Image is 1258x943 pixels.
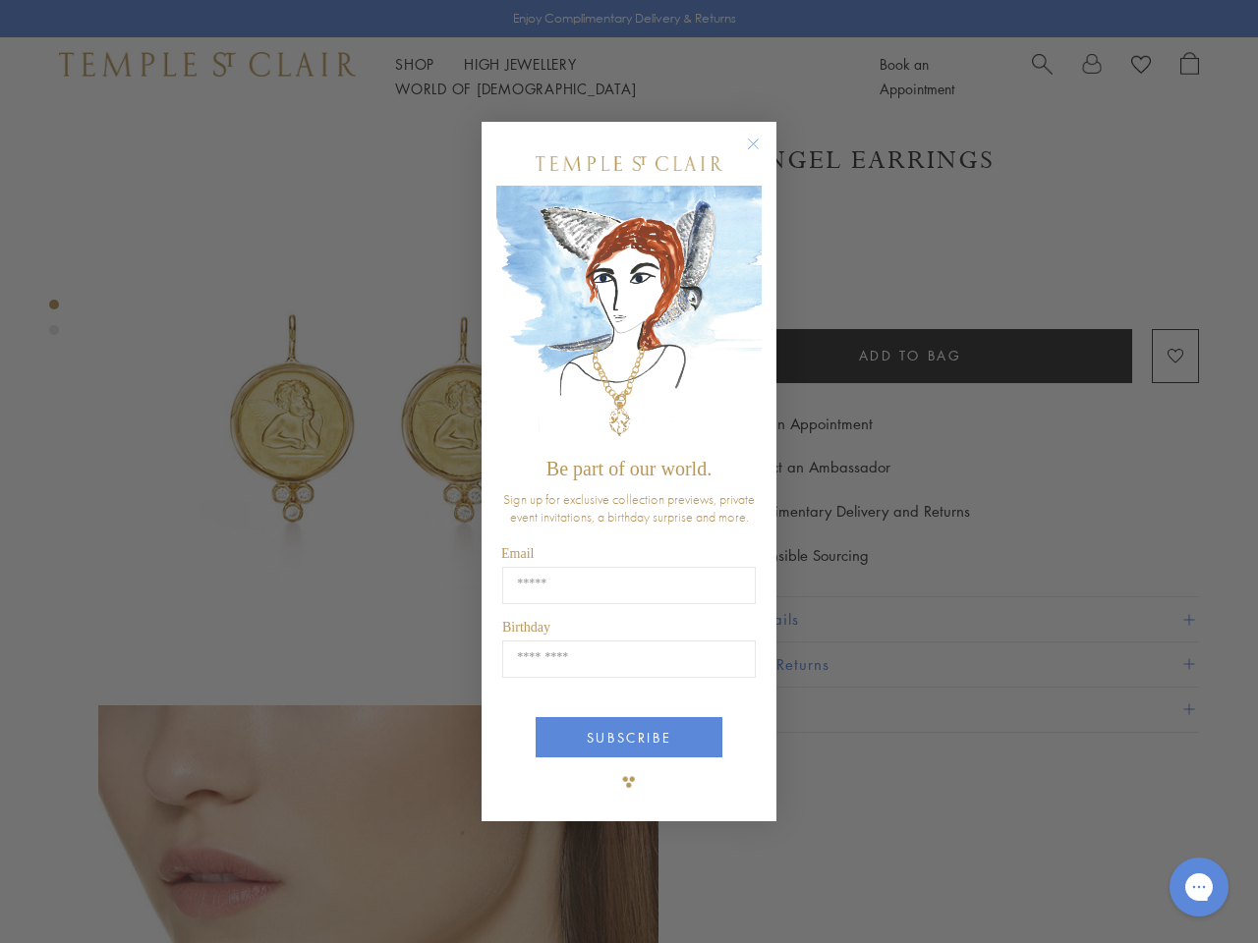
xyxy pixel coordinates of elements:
span: Sign up for exclusive collection previews, private event invitations, a birthday surprise and more. [503,490,755,526]
button: Close dialog [751,141,775,166]
img: c4a9eb12-d91a-4d4a-8ee0-386386f4f338.jpeg [496,186,762,448]
input: Email [502,567,756,604]
img: Temple St. Clair [536,156,722,171]
span: Birthday [502,620,550,635]
span: Email [501,546,534,561]
img: TSC [609,762,649,802]
iframe: Gorgias live chat messenger [1160,851,1238,923]
span: Be part of our world. [546,458,712,479]
button: SUBSCRIBE [536,717,722,757]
